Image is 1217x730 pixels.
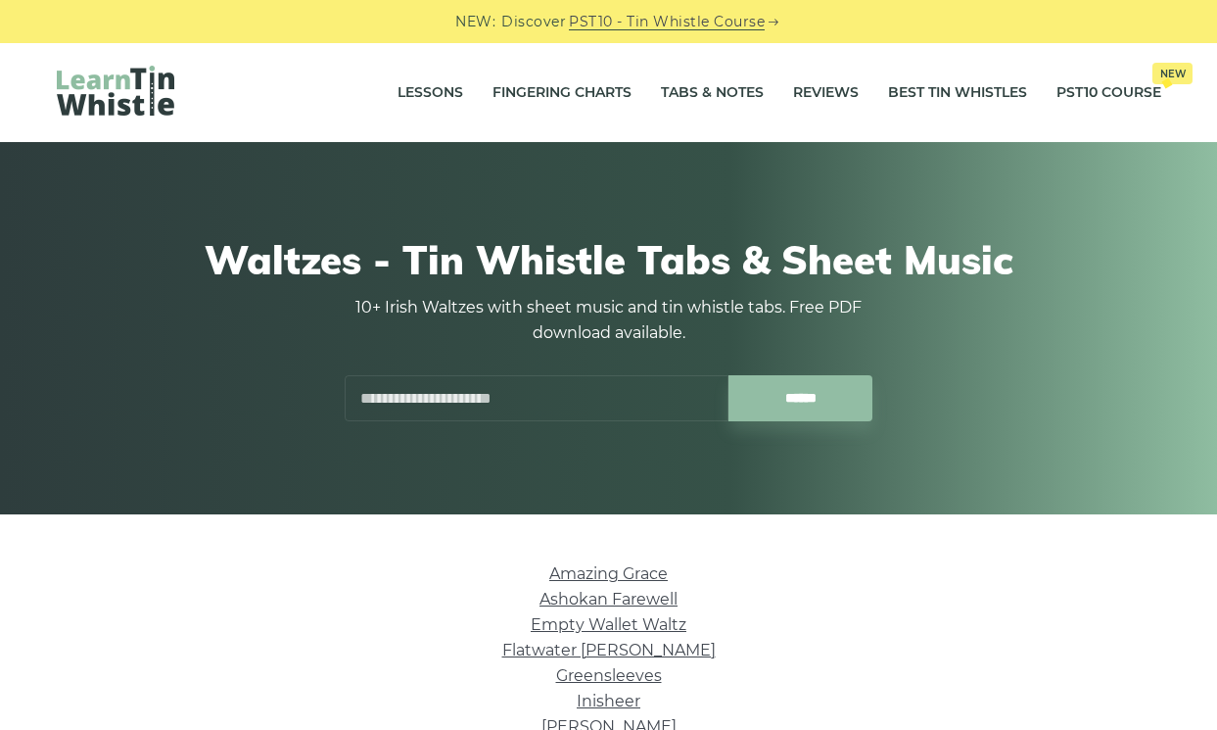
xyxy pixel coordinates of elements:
[793,69,859,118] a: Reviews
[888,69,1027,118] a: Best Tin Whistles
[57,66,174,116] img: LearnTinWhistle.com
[398,69,463,118] a: Lessons
[531,615,686,634] a: Empty Wallet Waltz
[661,69,764,118] a: Tabs & Notes
[556,666,662,685] a: Greensleeves
[1152,63,1193,84] span: New
[502,641,716,659] a: Flatwater [PERSON_NAME]
[57,236,1160,283] h1: Waltzes - Tin Whistle Tabs & Sheet Music
[539,590,678,608] a: Ashokan Farewell
[549,564,668,583] a: Amazing Grace
[492,69,632,118] a: Fingering Charts
[577,692,640,710] a: Inisheer
[1056,69,1161,118] a: PST10 CourseNew
[345,295,873,346] p: 10+ Irish Waltzes with sheet music and tin whistle tabs. Free PDF download available.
